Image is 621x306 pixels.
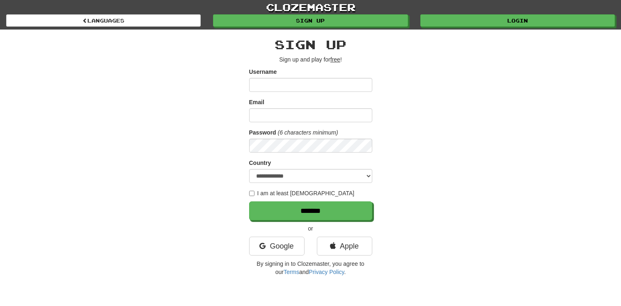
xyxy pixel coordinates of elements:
u: free [330,56,340,63]
p: By signing in to Clozemaster, you agree to our and . [249,260,372,276]
label: Email [249,98,264,106]
label: I am at least [DEMOGRAPHIC_DATA] [249,189,355,197]
label: Username [249,68,277,76]
a: Privacy Policy [309,269,344,275]
a: Languages [6,14,201,27]
label: Password [249,128,276,137]
a: Terms [284,269,299,275]
label: Country [249,159,271,167]
a: Apple [317,237,372,256]
p: Sign up and play for ! [249,55,372,64]
input: I am at least [DEMOGRAPHIC_DATA] [249,191,254,196]
a: Login [420,14,615,27]
a: Google [249,237,305,256]
a: Sign up [213,14,408,27]
h2: Sign up [249,38,372,51]
em: (6 characters minimum) [278,129,338,136]
p: or [249,224,372,233]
